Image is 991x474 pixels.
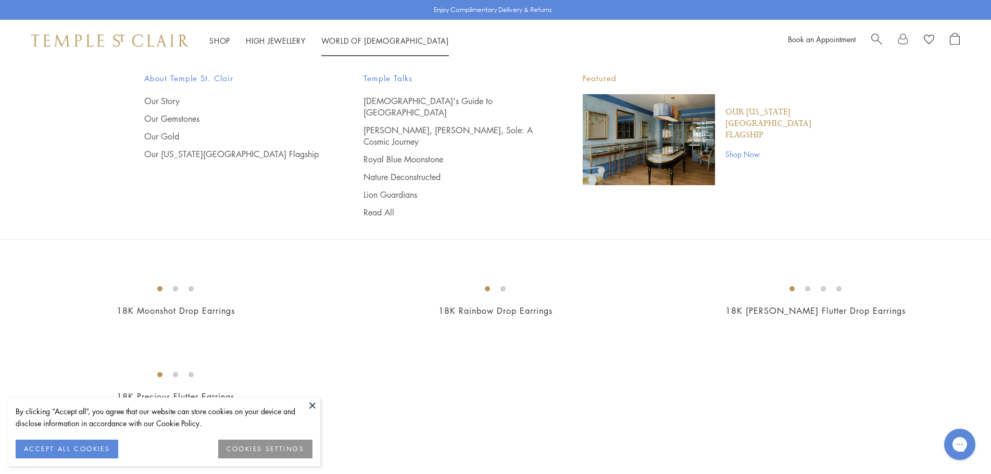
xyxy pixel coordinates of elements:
[725,148,847,160] a: Shop Now
[117,305,235,316] a: 18K Moonshot Drop Earrings
[117,391,234,402] a: 18K Precious Flutter Earrings
[144,72,322,85] span: About Temple St. Clair
[209,35,230,46] a: ShopShop
[363,95,541,118] a: [DEMOGRAPHIC_DATA]'s Guide to [GEOGRAPHIC_DATA]
[363,124,541,147] a: [PERSON_NAME], [PERSON_NAME], Sole: A Cosmic Journey
[16,405,312,429] div: By clicking “Accept all”, you agree that our website can store cookies on your device and disclos...
[363,207,541,218] a: Read All
[144,113,322,124] a: Our Gemstones
[363,171,541,183] a: Nature Deconstructed
[144,148,322,160] a: Our [US_STATE][GEOGRAPHIC_DATA] Flagship
[788,34,856,44] a: Book an Appointment
[363,153,541,165] a: Royal Blue Moonstone
[144,95,322,107] a: Our Story
[31,34,189,47] img: Temple St. Clair
[16,440,118,458] button: ACCEPT ALL COOKIES
[246,35,306,46] a: High JewelleryHigh Jewellery
[725,107,847,141] a: Our [US_STATE][GEOGRAPHIC_DATA] Flagship
[950,33,960,48] a: Open Shopping Bag
[871,33,882,48] a: Search
[144,131,322,142] a: Our Gold
[438,305,553,316] a: 18K Rainbow Drop Earrings
[363,72,541,85] span: Temple Talks
[939,425,981,464] iframe: Gorgias live chat messenger
[363,189,541,200] a: Lion Guardians
[434,5,552,15] p: Enjoy Complimentary Delivery & Returns
[725,305,906,316] a: 18K [PERSON_NAME] Flutter Drop Earrings
[321,35,449,46] a: World of [DEMOGRAPHIC_DATA]World of [DEMOGRAPHIC_DATA]
[924,33,934,48] a: View Wishlist
[218,440,312,458] button: COOKIES SETTINGS
[583,72,847,85] p: Featured
[209,34,449,47] nav: Main navigation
